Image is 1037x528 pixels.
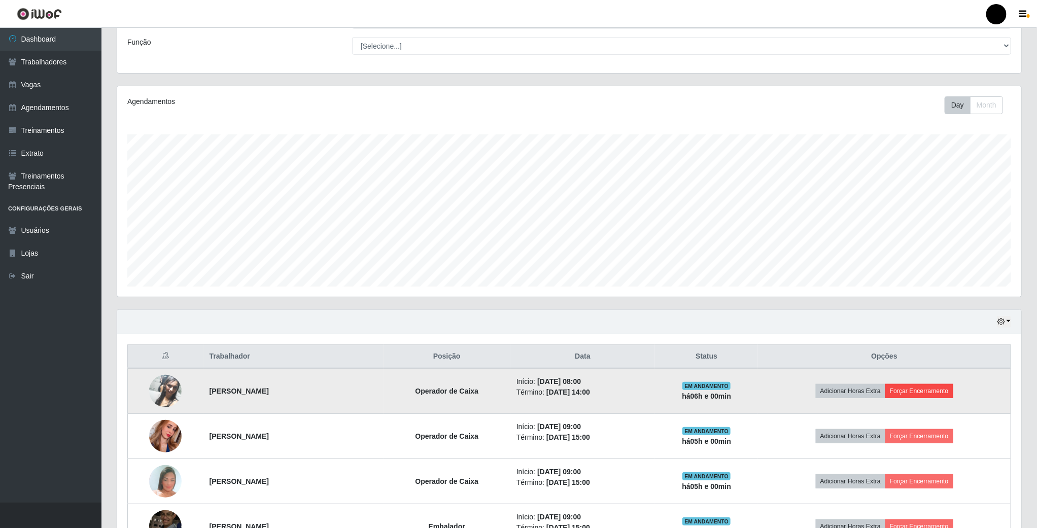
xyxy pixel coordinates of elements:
[970,96,1003,114] button: Month
[546,478,590,486] time: [DATE] 15:00
[537,377,581,385] time: [DATE] 08:00
[516,512,649,522] li: Início:
[537,513,581,521] time: [DATE] 09:00
[682,382,731,390] span: EM ANDAMENTO
[149,407,182,465] img: 1744290479974.jpeg
[210,432,269,440] strong: [PERSON_NAME]
[415,387,478,395] strong: Operador de Caixa
[17,8,62,20] img: CoreUI Logo
[945,96,971,114] button: Day
[682,427,731,435] span: EM ANDAMENTO
[682,482,732,490] strong: há 05 h e 00 min
[210,387,269,395] strong: [PERSON_NAME]
[510,345,655,369] th: Data
[816,474,885,488] button: Adicionar Horas Extra
[415,477,478,485] strong: Operador de Caixa
[516,467,649,477] li: Início:
[655,345,758,369] th: Status
[885,384,953,398] button: Forçar Encerramento
[537,468,581,476] time: [DATE] 09:00
[546,388,590,396] time: [DATE] 14:00
[816,429,885,443] button: Adicionar Horas Extra
[516,432,649,443] li: Término:
[415,432,478,440] strong: Operador de Caixa
[885,429,953,443] button: Forçar Encerramento
[945,96,1003,114] div: First group
[210,477,269,485] strong: [PERSON_NAME]
[682,472,731,480] span: EM ANDAMENTO
[127,37,151,48] label: Função
[516,421,649,432] li: Início:
[546,433,590,441] time: [DATE] 15:00
[127,96,487,107] div: Agendamentos
[516,477,649,488] li: Término:
[537,423,581,431] time: [DATE] 09:00
[758,345,1011,369] th: Opções
[682,437,732,445] strong: há 05 h e 00 min
[149,362,182,420] img: 1728657524685.jpeg
[384,345,510,369] th: Posição
[516,387,649,398] li: Término:
[682,392,732,400] strong: há 06 h e 00 min
[885,474,953,488] button: Forçar Encerramento
[149,457,182,505] img: 1737214491896.jpeg
[682,517,731,525] span: EM ANDAMENTO
[816,384,885,398] button: Adicionar Horas Extra
[945,96,1011,114] div: Toolbar with button groups
[516,376,649,387] li: Início:
[203,345,384,369] th: Trabalhador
